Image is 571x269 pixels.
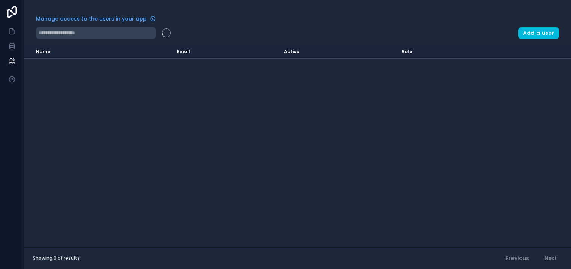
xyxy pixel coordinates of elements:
[36,15,156,22] a: Manage access to the users in your app
[280,45,397,59] th: Active
[24,45,571,247] div: scrollable content
[518,27,559,39] button: Add a user
[397,45,491,59] th: Role
[172,45,279,59] th: Email
[33,255,80,261] span: Showing 0 of results
[36,15,147,22] span: Manage access to the users in your app
[24,45,172,59] th: Name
